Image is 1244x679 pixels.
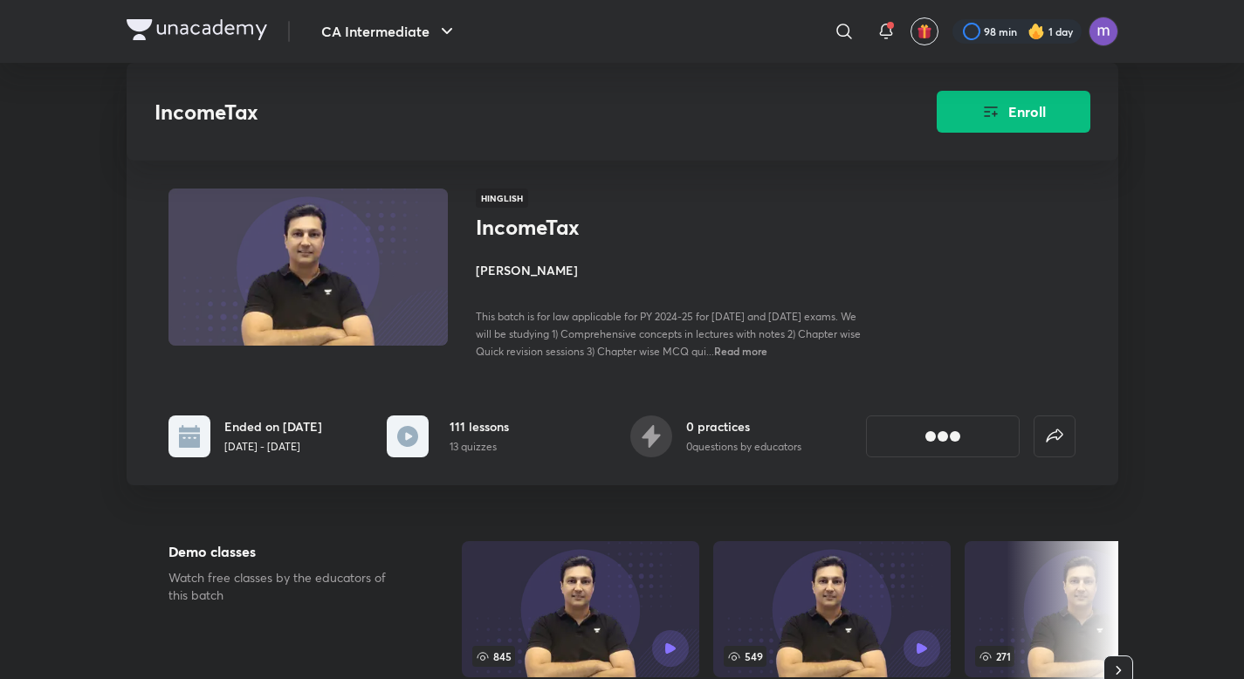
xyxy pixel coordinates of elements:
[917,24,932,39] img: avatar
[1028,23,1045,40] img: streak
[866,415,1020,457] button: [object Object]
[476,189,528,208] span: Hinglish
[1034,415,1076,457] button: false
[476,215,761,240] h1: IncomeTax
[686,439,801,455] p: 0 questions by educators
[476,261,867,279] h4: [PERSON_NAME]
[476,310,861,358] span: This batch is for law applicable for PY 2024-25 for [DATE] and [DATE] exams. We will be studying ...
[911,17,938,45] button: avatar
[224,417,322,436] h6: Ended on [DATE]
[168,541,406,562] h5: Demo classes
[127,19,267,40] img: Company Logo
[165,187,450,347] img: Thumbnail
[127,19,267,45] a: Company Logo
[450,417,509,436] h6: 111 lessons
[450,439,509,455] p: 13 quizzes
[472,646,515,667] span: 845
[168,569,406,604] p: Watch free classes by the educators of this batch
[311,14,468,49] button: CA Intermediate
[714,344,767,358] span: Read more
[975,646,1014,667] span: 271
[224,439,322,455] p: [DATE] - [DATE]
[1089,17,1118,46] img: rohit kumar
[686,417,801,436] h6: 0 practices
[724,646,766,667] span: 549
[937,91,1090,133] button: Enroll
[155,99,838,125] h3: IncomeTax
